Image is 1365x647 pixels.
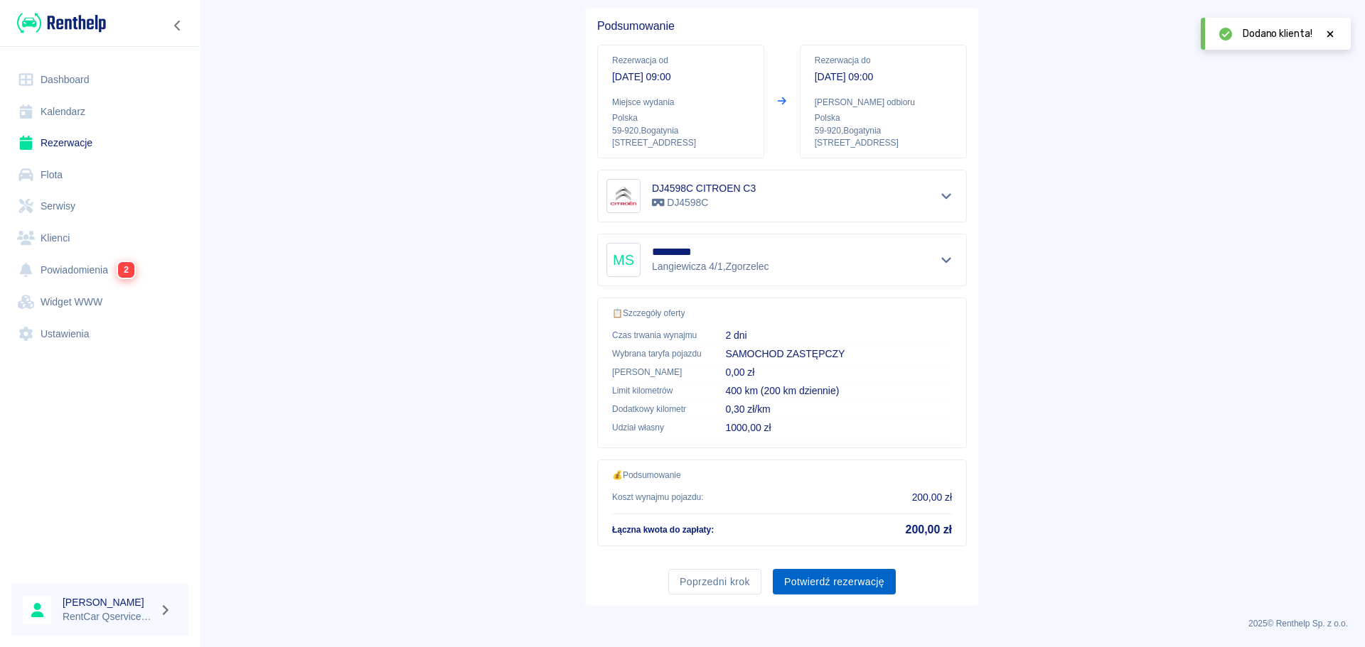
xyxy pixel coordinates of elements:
a: Powiadomienia2 [11,254,188,286]
a: Ustawienia [11,318,188,350]
p: [PERSON_NAME] odbioru [815,96,952,109]
p: [STREET_ADDRESS] [815,137,952,149]
a: Dashboard [11,64,188,96]
p: Miejsce wydania [612,96,749,109]
p: [DATE] 09:00 [612,70,749,85]
p: [STREET_ADDRESS] [612,137,749,149]
p: 59-920 , Bogatynia [815,124,952,137]
p: Czas trwania wynajmu [612,329,702,342]
p: 59-920 , Bogatynia [612,124,749,137]
a: Kalendarz [11,96,188,128]
p: 0,30 zł/km [725,402,952,417]
a: Renthelp logo [11,11,106,35]
p: SAMOCHOD ZASTĘPCZY [725,347,952,361]
button: Zwiń nawigację [167,16,188,35]
img: Renthelp logo [17,11,106,35]
p: 0,00 zł [725,365,952,380]
h6: [PERSON_NAME] [63,595,154,609]
p: DJ4598C [652,195,756,210]
p: 💰 Podsumowanie [612,469,952,482]
p: [PERSON_NAME] [612,366,702,379]
div: MS [606,243,641,277]
button: Pokaż szczegóły [935,186,958,206]
p: 📋 Szczegóły oferty [612,307,952,320]
p: Koszt wynajmu pojazdu : [612,491,704,504]
h5: Podsumowanie [597,19,967,33]
p: Łączna kwota do zapłaty : [612,523,714,536]
p: Udział własny [612,421,702,434]
p: 400 km (200 km dziennie) [725,384,952,398]
button: Poprzedni krok [668,569,761,595]
p: RentCar Qservice Damar Parts [63,609,154,624]
p: Limit kilometrów [612,384,702,397]
a: Rezerwacje [11,127,188,159]
p: Rezerwacja od [612,54,749,67]
p: Dodatkowy kilometr [612,403,702,415]
p: 200,00 zł [912,490,952,505]
a: Widget WWW [11,286,188,318]
a: Serwisy [11,190,188,222]
img: Image [609,182,638,210]
span: Dodano klienta! [1243,26,1312,41]
span: 2 [118,262,134,278]
p: Langiewicza 4/1 , Zgorzelec [652,259,771,274]
p: Polska [815,112,952,124]
button: Potwierdź rezerwację [773,569,896,595]
p: [DATE] 09:00 [815,70,952,85]
button: Pokaż szczegóły [935,250,958,270]
p: 2025 © Renthelp Sp. z o.o. [216,617,1348,630]
h6: DJ4598C CITROEN C3 [652,181,756,195]
p: Polska [612,112,749,124]
h5: 200,00 zł [906,523,952,537]
a: Klienci [11,222,188,254]
p: 1000,00 zł [725,420,952,435]
p: 2 dni [725,328,952,343]
p: Wybrana taryfa pojazdu [612,347,702,360]
a: Flota [11,159,188,191]
p: Rezerwacja do [815,54,952,67]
